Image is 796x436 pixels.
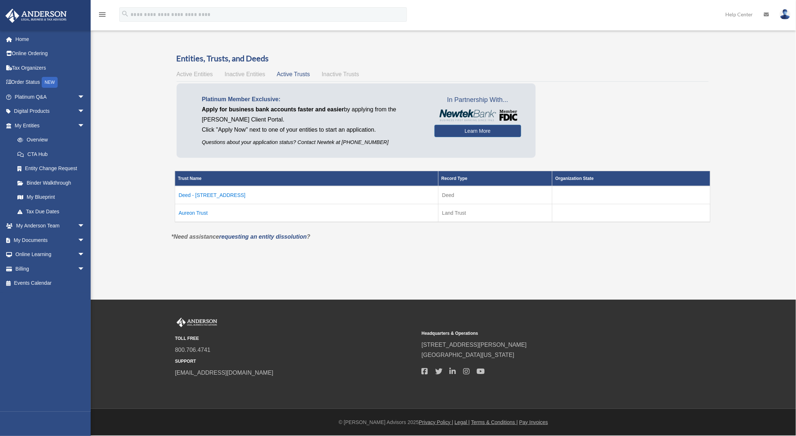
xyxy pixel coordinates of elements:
[224,71,265,77] span: Inactive Entities
[5,32,96,46] a: Home
[5,46,96,61] a: Online Ordering
[10,161,92,176] a: Entity Change Request
[78,262,92,276] span: arrow_drop_down
[175,347,211,353] a: 800.706.4741
[5,118,92,133] a: My Entitiesarrow_drop_down
[10,133,88,147] a: Overview
[202,104,424,125] p: by applying from the [PERSON_NAME] Client Portal.
[455,419,470,425] a: Legal |
[5,276,96,291] a: Events Calendar
[277,71,310,77] span: Active Trusts
[434,125,521,137] a: Learn More
[175,358,417,365] small: SUPPORT
[519,419,548,425] a: Pay Invoices
[10,204,92,219] a: Tax Due Dates
[42,77,58,88] div: NEW
[3,9,69,23] img: Anderson Advisors Platinum Portal
[98,10,107,19] i: menu
[202,106,344,112] span: Apply for business bank accounts faster and easier
[78,219,92,234] span: arrow_drop_down
[5,233,96,247] a: My Documentsarrow_drop_down
[438,110,517,121] img: NewtekBankLogoSM.png
[98,13,107,19] a: menu
[552,171,710,186] th: Organization State
[5,104,96,119] a: Digital Productsarrow_drop_down
[5,75,96,90] a: Order StatusNEW
[78,104,92,119] span: arrow_drop_down
[10,190,92,205] a: My Blueprint
[175,171,438,186] th: Trust Name
[219,234,307,240] a: requesting an entity dissolution
[419,419,453,425] a: Privacy Policy |
[5,262,96,276] a: Billingarrow_drop_down
[434,94,521,106] span: In Partnership With...
[175,335,417,342] small: TOLL FREE
[78,118,92,133] span: arrow_drop_down
[172,234,310,240] em: *Need assistance ?
[438,171,552,186] th: Record Type
[10,147,92,161] a: CTA Hub
[175,318,219,327] img: Anderson Advisors Platinum Portal
[5,90,96,104] a: Platinum Q&Aarrow_drop_down
[5,219,96,233] a: My Anderson Teamarrow_drop_down
[78,90,92,104] span: arrow_drop_down
[78,247,92,262] span: arrow_drop_down
[78,233,92,248] span: arrow_drop_down
[780,9,791,20] img: User Pic
[422,330,663,337] small: Headquarters & Operations
[175,186,438,204] td: Deed - [STREET_ADDRESS]
[175,370,273,376] a: [EMAIL_ADDRESS][DOMAIN_NAME]
[438,204,552,222] td: Land Trust
[422,352,515,358] a: [GEOGRAPHIC_DATA][US_STATE]
[202,125,424,135] p: Click "Apply Now" next to one of your entities to start an application.
[438,186,552,204] td: Deed
[422,342,527,348] a: [STREET_ADDRESS][PERSON_NAME]
[322,71,359,77] span: Inactive Trusts
[10,176,92,190] a: Binder Walkthrough
[471,419,518,425] a: Terms & Conditions |
[175,204,438,222] td: Aureon Trust
[177,71,213,77] span: Active Entities
[202,94,424,104] p: Platinum Member Exclusive:
[91,418,796,427] div: © [PERSON_NAME] Advisors 2025
[5,247,96,262] a: Online Learningarrow_drop_down
[121,10,129,18] i: search
[202,138,424,147] p: Questions about your application status? Contact Newtek at [PHONE_NUMBER]
[5,61,96,75] a: Tax Organizers
[177,53,709,64] h3: Entities, Trusts, and Deeds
